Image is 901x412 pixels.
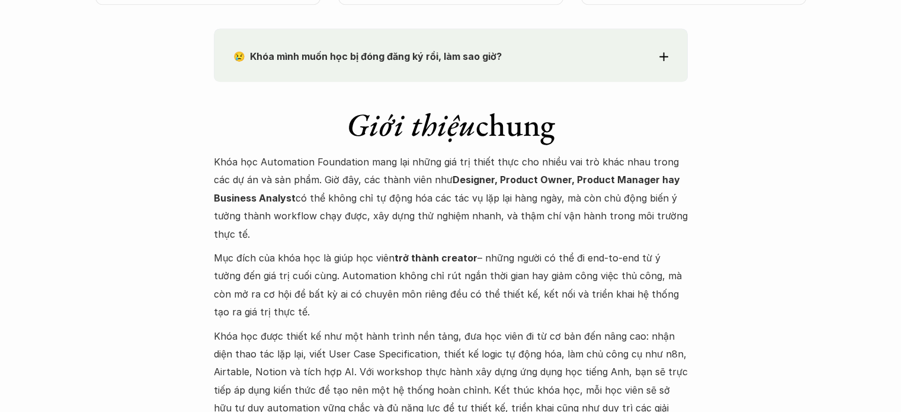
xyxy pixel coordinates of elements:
em: Giới thiệu [347,104,476,145]
strong: Designer, Product Owner, Product Manager hay Business Analyst [214,174,682,203]
h1: chung [214,106,688,144]
strong: trở thành creator [395,252,477,264]
p: Mục đích của khóa học là giúp học viên – những người có thể đi end-to-end từ ý tưởng đến giá trị ... [214,249,688,321]
strong: 😢 Khóa mình muốn học bị đóng đăng ký rồi, làm sao giờ? [233,50,502,62]
p: Khóa học Automation Foundation mang lại những giá trị thiết thực cho nhiều vai trò khác nhau tron... [214,153,688,243]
